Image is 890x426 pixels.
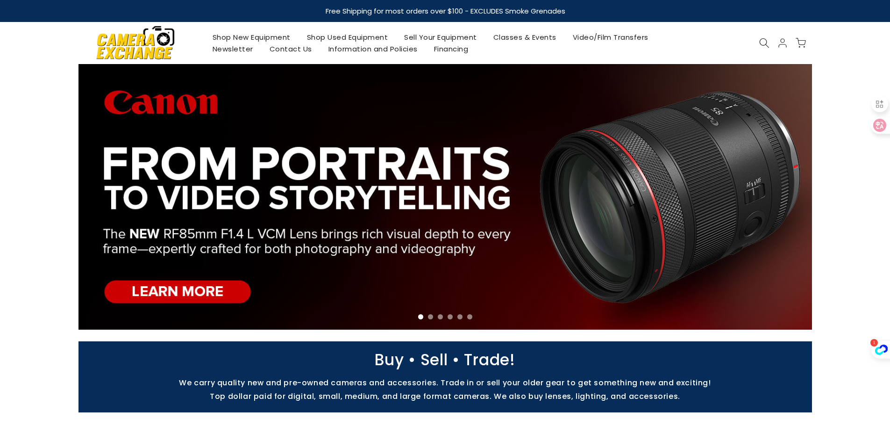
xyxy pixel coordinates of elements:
a: Newsletter [204,43,261,55]
li: Page dot 4 [448,314,453,319]
a: Sell Your Equipment [396,31,485,43]
li: Page dot 2 [428,314,433,319]
a: Shop New Equipment [204,31,299,43]
p: We carry quality new and pre-owned cameras and accessories. Trade in or sell your older gear to g... [74,378,817,387]
a: Information and Policies [320,43,426,55]
a: Shop Used Equipment [299,31,396,43]
li: Page dot 3 [438,314,443,319]
a: Contact Us [261,43,320,55]
a: Video/Film Transfers [564,31,656,43]
li: Page dot 1 [418,314,423,319]
a: Classes & Events [485,31,564,43]
li: Page dot 5 [457,314,463,319]
p: Buy • Sell • Trade! [74,355,817,364]
p: Top dollar paid for digital, small, medium, and large format cameras. We also buy lenses, lightin... [74,392,817,401]
strong: Free Shipping for most orders over $100 - EXCLUDES Smoke Grenades [325,6,565,16]
li: Page dot 6 [467,314,472,319]
a: Financing [426,43,477,55]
